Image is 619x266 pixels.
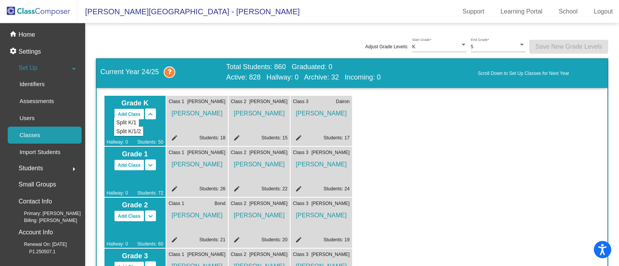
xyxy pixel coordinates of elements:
a: Scroll Down to Set Up Classes for Next Year [478,70,604,77]
span: 5 [471,44,474,49]
mat-icon: edit [293,134,302,144]
p: Assessments [19,97,54,106]
p: Account Info [19,227,53,238]
span: Grade 3 [107,251,164,261]
span: [PERSON_NAME] [231,105,288,118]
span: Class 3 [293,251,308,258]
span: [PERSON_NAME] [293,156,350,169]
mat-icon: settings [9,47,19,56]
span: Class 3 [293,149,308,156]
span: Save New Grade Levels [535,43,602,50]
mat-icon: edit [231,236,240,246]
span: Split K/1 [116,119,137,125]
p: Import Students [19,147,60,157]
a: Students: 15 [262,135,287,141]
span: Students [19,163,43,174]
span: Class 2 [231,200,246,207]
span: [PERSON_NAME] [311,200,350,207]
p: Classes [19,130,40,140]
a: Students: 20 [262,237,287,242]
span: Class 2 [231,98,246,105]
span: Class 2 [231,251,246,258]
mat-icon: edit [231,134,240,144]
span: [PERSON_NAME] [187,251,226,258]
span: [PERSON_NAME] [311,251,350,258]
span: [PERSON_NAME] [249,98,287,105]
span: Hallway: 0 [107,190,128,197]
span: [PERSON_NAME] [231,207,288,220]
span: Students: 72 [137,190,163,197]
a: Students: 17 [323,135,349,141]
span: Class 1 [169,98,184,105]
span: Current Year 24/25 [101,66,226,78]
span: [PERSON_NAME] [249,149,287,156]
span: Primary: [PERSON_NAME] [12,210,81,217]
span: Grade 1 [107,149,164,159]
span: [PERSON_NAME] [249,251,287,258]
a: Students: 22 [262,186,287,191]
p: Users [19,114,34,123]
span: Class 1 [169,251,184,258]
a: Logout [588,5,619,18]
mat-icon: home [9,30,19,39]
mat-icon: keyboard_arrow_down [146,161,155,170]
mat-icon: keyboard_arrow_up [146,110,155,119]
span: Renewal On: [DATE] [12,241,67,248]
mat-icon: arrow_right [69,164,79,174]
span: Class 3 [293,98,308,105]
a: Students: 24 [323,186,349,191]
span: Class 3 [293,200,308,207]
p: Contact Info [19,196,52,207]
span: [PERSON_NAME] [293,105,350,118]
a: Learning Portal [494,5,549,18]
p: Home [19,30,35,39]
p: Settings [19,47,41,56]
span: Grade 2 [107,200,164,210]
span: [PERSON_NAME] [169,207,226,220]
span: Students: 60 [137,241,163,247]
button: Save New Grade Levels [529,40,609,54]
p: Small Groups [19,179,56,190]
mat-icon: edit [169,134,178,144]
span: [PERSON_NAME] [187,149,226,156]
mat-icon: keyboard_arrow_down [146,212,155,221]
a: Students: 18 [199,135,225,141]
span: [PERSON_NAME] [311,149,350,156]
mat-icon: edit [231,185,240,195]
a: Students: 19 [323,237,349,242]
span: Grade K [107,98,164,108]
span: [PERSON_NAME] [293,207,350,220]
span: Students: 50 [137,139,163,146]
mat-icon: edit [169,236,178,246]
button: Add Class [114,210,145,222]
button: Add Class [114,108,145,120]
span: [PERSON_NAME] [169,156,226,169]
span: Class 1 [169,149,184,156]
button: Split K/1 [114,118,139,127]
span: Adjust Grade Levels: [365,43,408,50]
span: Set Up [19,63,38,73]
span: Hallway: 0 [107,241,128,247]
button: Split K/1/2 [114,127,144,136]
a: Support [457,5,491,18]
a: Students: 26 [199,186,225,191]
span: [PERSON_NAME] [187,98,226,105]
span: Active: 828 Hallway: 0 Archive: 32 Incoming: 0 [226,73,381,82]
span: Hallway: 0 [107,139,128,146]
mat-icon: arrow_drop_down [69,64,79,73]
span: [PERSON_NAME] [249,200,287,207]
a: Students: 21 [199,237,225,242]
span: Billing: [PERSON_NAME] [12,217,77,224]
a: School [552,5,584,18]
span: Dairon [336,98,349,105]
span: K [412,44,415,49]
span: Split K/1/2 [116,128,141,134]
mat-icon: edit [293,185,302,195]
span: Bond [215,200,226,207]
span: Class 1 [169,200,184,207]
span: [PERSON_NAME] [169,105,226,118]
span: [PERSON_NAME][GEOGRAPHIC_DATA] - [PERSON_NAME] [77,5,300,18]
span: [PERSON_NAME] [231,156,288,169]
p: Identifiers [19,80,44,89]
button: Add Class [114,159,145,171]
